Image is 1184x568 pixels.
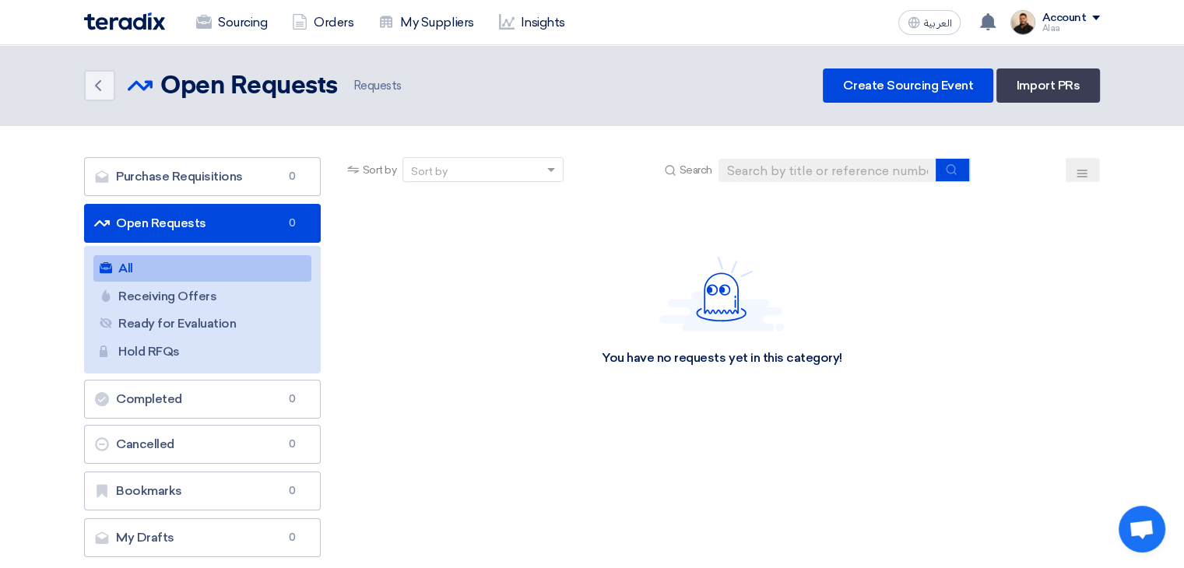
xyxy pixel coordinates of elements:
span: Search [680,162,712,178]
a: Cancelled0 [84,425,321,464]
a: All [93,255,311,282]
img: MAA_1717931611039.JPG [1010,10,1035,35]
div: Alaa [1042,24,1100,33]
span: 0 [283,483,301,499]
span: 0 [283,391,301,407]
a: Ready for Evaluation [93,310,311,337]
a: Insights [487,5,578,40]
span: العربية [923,18,951,29]
a: Open chat [1119,506,1165,552]
span: 0 [283,169,301,184]
a: Receiving Offers [93,283,311,310]
img: Teradix logo [84,12,165,30]
button: العربية [898,10,961,35]
span: Requests [350,77,402,95]
span: 0 [283,437,301,452]
img: Hello [659,256,784,331]
div: Account [1042,12,1086,25]
span: Sort by [363,162,397,178]
a: Completed0 [84,380,321,419]
div: Sort by [411,163,448,180]
div: You have no requests yet in this category! [602,350,842,366]
a: Import PRs [996,68,1100,103]
a: Purchase Requisitions0 [84,157,321,196]
a: My Drafts0 [84,518,321,557]
h2: Open Requests [160,71,338,102]
a: Create Sourcing Event [823,68,993,103]
span: 0 [283,216,301,231]
a: Sourcing [184,5,279,40]
a: Open Requests0 [84,204,321,243]
a: My Suppliers [366,5,486,40]
a: Orders [279,5,366,40]
a: Bookmarks0 [84,472,321,510]
span: 0 [283,530,301,545]
a: Hold RFQs [93,338,311,365]
input: Search by title or reference number [718,159,936,182]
